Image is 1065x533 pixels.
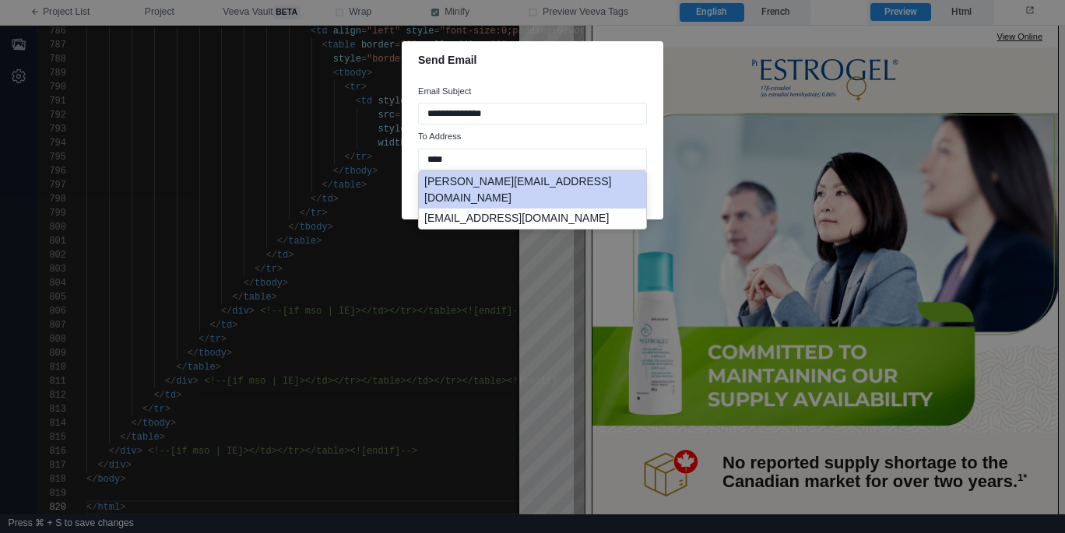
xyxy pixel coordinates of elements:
[402,41,663,79] header: Send Email
[418,130,639,143] label: To Address
[419,209,646,230] li: [EMAIL_ADDRESS][DOMAIN_NAME]
[419,171,646,209] li: [PERSON_NAME][EMAIL_ADDRESS][DOMAIN_NAME]
[412,6,458,16] a: View Online
[137,428,445,465] div: No reported supply shortage to the Canadian market for over two years.
[7,87,473,407] img: #1 Dispensed transdermal estrogen in Canada2*
[418,85,639,98] label: Email Subject
[167,33,313,75] img: Estrogel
